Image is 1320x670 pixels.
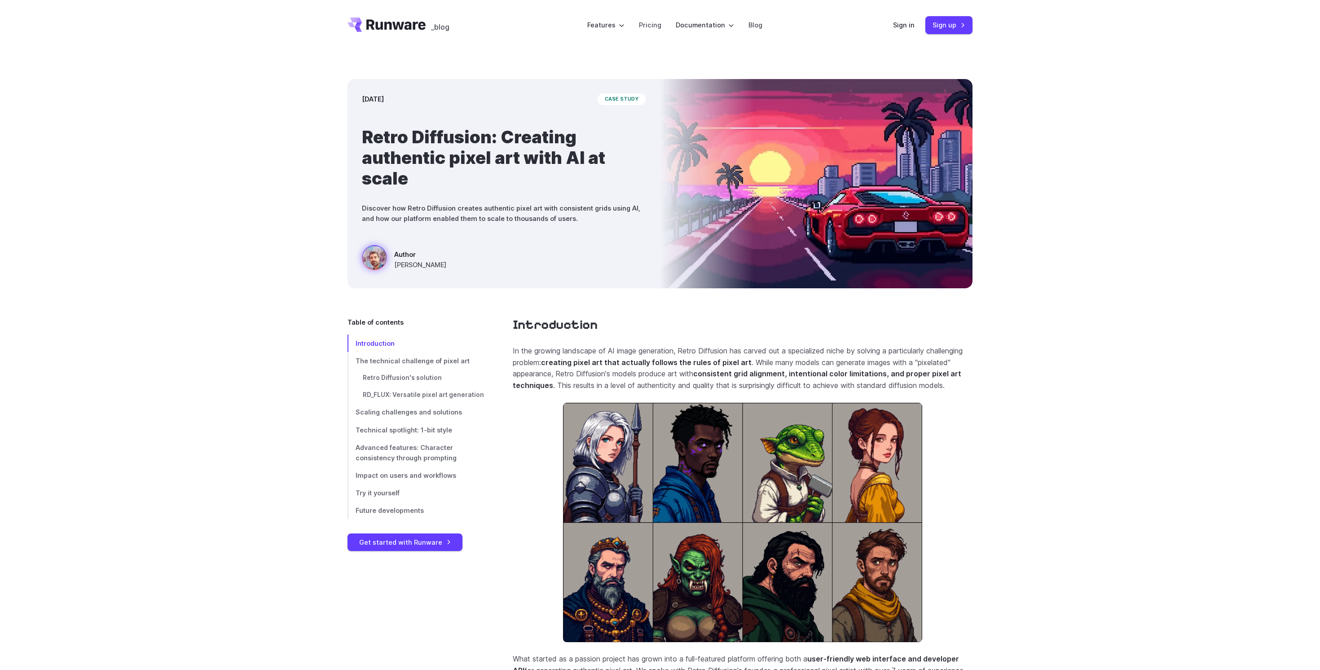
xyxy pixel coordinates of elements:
[356,357,470,365] span: The technical challenge of pixel art
[362,127,646,189] h1: Retro Diffusion: Creating authentic pixel art with AI at scale
[356,472,456,479] span: Impact on users and workflows
[541,358,752,367] strong: creating pixel art that actually follows the rules of pixel art
[348,467,484,484] a: Impact on users and workflows
[925,16,972,34] a: Sign up
[356,408,462,416] span: Scaling challenges and solutions
[893,20,915,30] a: Sign in
[362,94,384,104] time: [DATE]
[431,18,449,32] a: _blog
[348,370,484,387] a: Retro Diffusion's solution
[660,79,972,288] img: a red sports car on a futuristic highway with a sunset and city skyline in the background, styled...
[348,317,404,327] span: Table of contents
[431,23,449,31] span: _blog
[363,391,484,398] span: RD_FLUX: Versatile pixel art generation
[639,20,661,30] a: Pricing
[348,335,484,352] a: Introduction
[676,20,734,30] label: Documentation
[348,484,484,502] a: Try it yourself
[356,339,395,347] span: Introduction
[348,387,484,404] a: RD_FLUX: Versatile pixel art generation
[348,403,484,421] a: Scaling challenges and solutions
[394,260,446,270] span: [PERSON_NAME]
[513,345,972,391] p: In the growing landscape of AI image generation, Retro Diffusion has carved out a specialized nic...
[748,20,762,30] a: Blog
[563,403,922,642] img: a grid of eight pixel art character portraits, including a knight, a mage, a lizard blacksmith, a...
[362,245,446,274] a: a red sports car on a futuristic highway with a sunset and city skyline in the background, styled...
[348,439,484,467] a: Advanced features: Character consistency through prompting
[362,203,646,224] p: Discover how Retro Diffusion creates authentic pixel art with consistent grids using AI, and how ...
[348,533,462,551] a: Get started with Runware
[348,18,426,32] a: Go to /
[587,20,625,30] label: Features
[513,369,961,390] strong: consistent grid alignment, intentional color limitations, and proper pixel art techniques
[348,502,484,519] a: Future developments
[356,426,452,434] span: Technical spotlight: 1-bit style
[513,317,598,333] a: Introduction
[363,374,442,381] span: Retro Diffusion's solution
[348,421,484,439] a: Technical spotlight: 1-bit style
[356,489,400,497] span: Try it yourself
[356,507,424,514] span: Future developments
[598,93,646,105] span: case study
[356,444,457,462] span: Advanced features: Character consistency through prompting
[348,352,484,370] a: The technical challenge of pixel art
[394,249,446,260] span: Author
